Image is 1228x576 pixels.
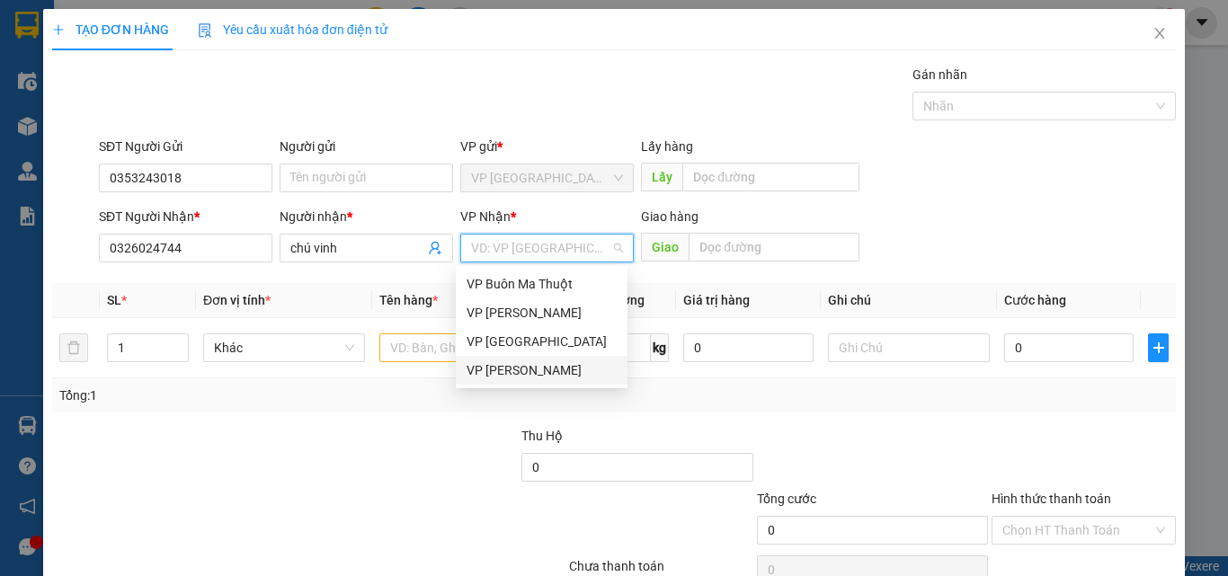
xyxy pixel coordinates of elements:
[456,356,627,385] div: VP Phan Thiết
[1135,9,1185,59] button: Close
[99,207,272,226] div: SĐT Người Nhận
[683,333,813,362] input: 0
[471,164,623,191] span: VP Đà Lạt
[1148,333,1169,362] button: plus
[1149,341,1168,355] span: plus
[683,293,750,307] span: Giá trị hàng
[641,139,693,154] span: Lấy hàng
[456,298,627,327] div: VP Gia Lai
[821,283,997,318] th: Ghi chú
[52,23,65,36] span: plus
[198,22,387,37] span: Yêu cầu xuất hóa đơn điện tử
[107,293,121,307] span: SL
[59,333,88,362] button: delete
[59,385,476,405] div: Tổng: 1
[52,22,169,37] span: TẠO ĐƠN HÀNG
[992,492,1111,506] label: Hình thức thanh toán
[456,270,627,298] div: VP Buôn Ma Thuột
[460,137,634,156] div: VP gửi
[467,332,617,351] div: VP [GEOGRAPHIC_DATA]
[99,137,272,156] div: SĐT Người Gửi
[1152,26,1167,40] span: close
[188,105,323,143] div: Nhận: VP [PERSON_NAME]
[379,293,438,307] span: Tên hàng
[198,23,212,38] img: icon
[757,492,816,506] span: Tổng cước
[280,137,453,156] div: Người gửi
[460,209,511,224] span: VP Nhận
[689,233,859,261] input: Dọc đường
[641,163,682,191] span: Lấy
[641,233,689,261] span: Giao
[1004,293,1066,307] span: Cước hàng
[641,209,699,224] span: Giao hàng
[379,333,541,362] input: VD: Bàn, Ghế
[467,303,617,323] div: VP [PERSON_NAME]
[467,360,617,380] div: VP [PERSON_NAME]
[102,75,236,95] text: DLT2510150005
[280,207,453,226] div: Người nhận
[912,67,967,82] label: Gán nhãn
[13,105,179,143] div: Gửi: VP [GEOGRAPHIC_DATA]
[456,327,627,356] div: VP Đà Lạt
[521,429,563,443] span: Thu Hộ
[203,293,271,307] span: Đơn vị tính
[828,333,990,362] input: Ghi Chú
[682,163,859,191] input: Dọc đường
[214,334,354,361] span: Khác
[428,241,442,255] span: user-add
[651,333,669,362] span: kg
[467,274,617,294] div: VP Buôn Ma Thuột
